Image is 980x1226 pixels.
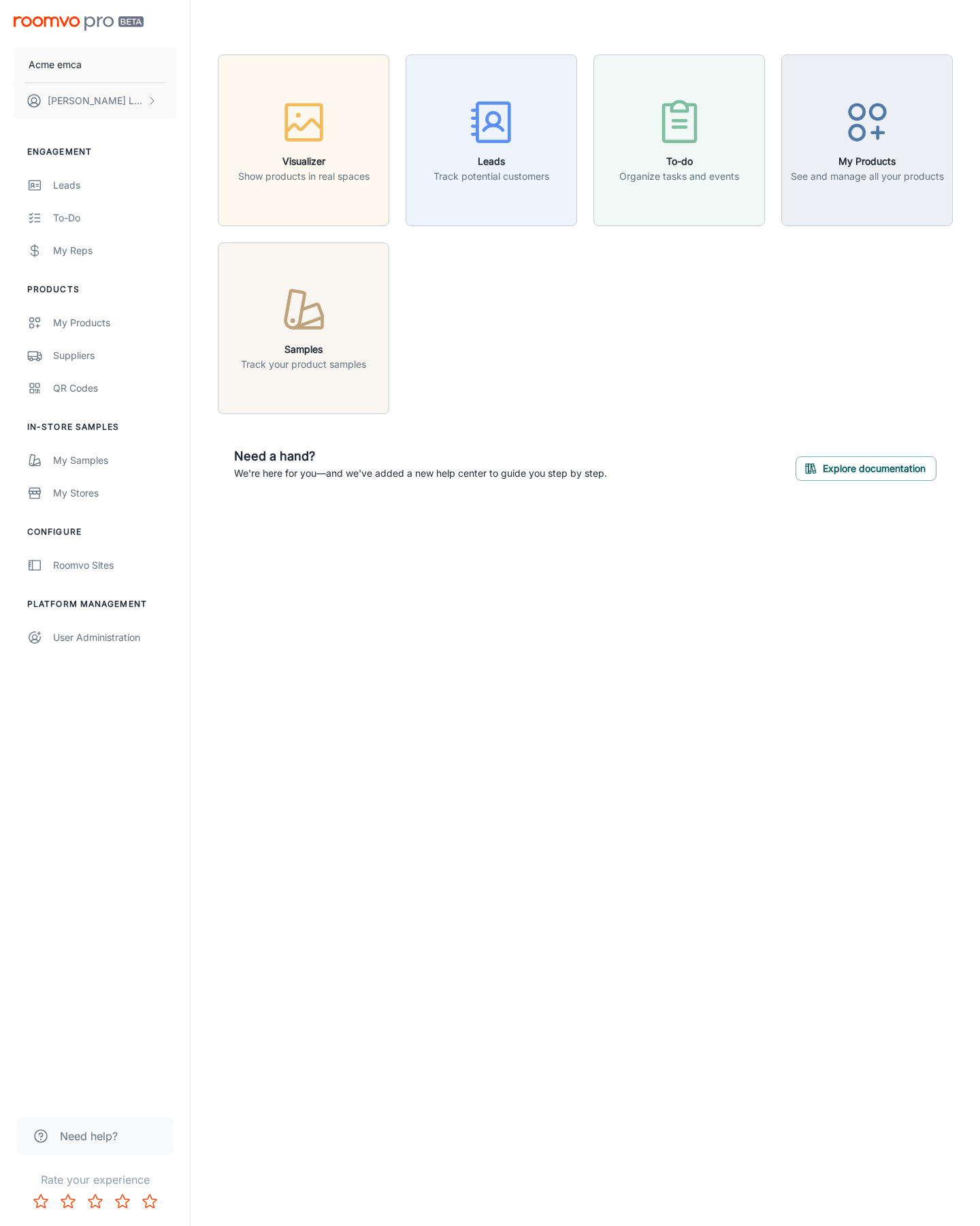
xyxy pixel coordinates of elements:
[14,16,144,31] img: Roomvo PRO Beta
[241,342,366,357] h6: Samples
[53,453,176,468] div: My Samples
[791,169,944,184] p: See and manage all your products
[53,243,176,258] div: My Reps
[434,169,549,184] p: Track potential customers
[434,154,549,169] h6: Leads
[619,154,739,169] h6: To-do
[53,315,176,330] div: My Products
[406,54,577,226] button: LeadsTrack potential customers
[781,54,953,226] button: My ProductsSee and manage all your products
[791,154,944,169] h6: My Products
[406,132,577,146] a: LeadsTrack potential customers
[234,447,607,466] h6: Need a hand?
[14,47,176,82] button: Acme emca
[14,83,176,119] button: [PERSON_NAME] Leaptools
[234,466,607,481] p: We're here for you—and we've added a new help center to guide you step by step.
[218,242,389,414] button: SamplesTrack your product samples
[48,93,144,108] p: [PERSON_NAME] Leaptools
[241,357,366,372] p: Track your product samples
[619,169,739,184] p: Organize tasks and events
[796,456,936,481] button: Explore documentation
[796,460,936,474] a: Explore documentation
[29,57,82,72] p: Acme emca
[238,154,370,169] h6: Visualizer
[53,486,176,501] div: My Stores
[593,54,765,226] button: To-doOrganize tasks and events
[218,320,389,334] a: SamplesTrack your product samples
[218,54,389,226] button: VisualizerShow products in real spaces
[53,210,176,225] div: To-do
[53,381,176,396] div: QR Codes
[781,132,953,146] a: My ProductsSee and manage all your products
[53,178,176,193] div: Leads
[593,132,765,146] a: To-doOrganize tasks and events
[53,348,176,363] div: Suppliers
[238,169,370,184] p: Show products in real spaces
